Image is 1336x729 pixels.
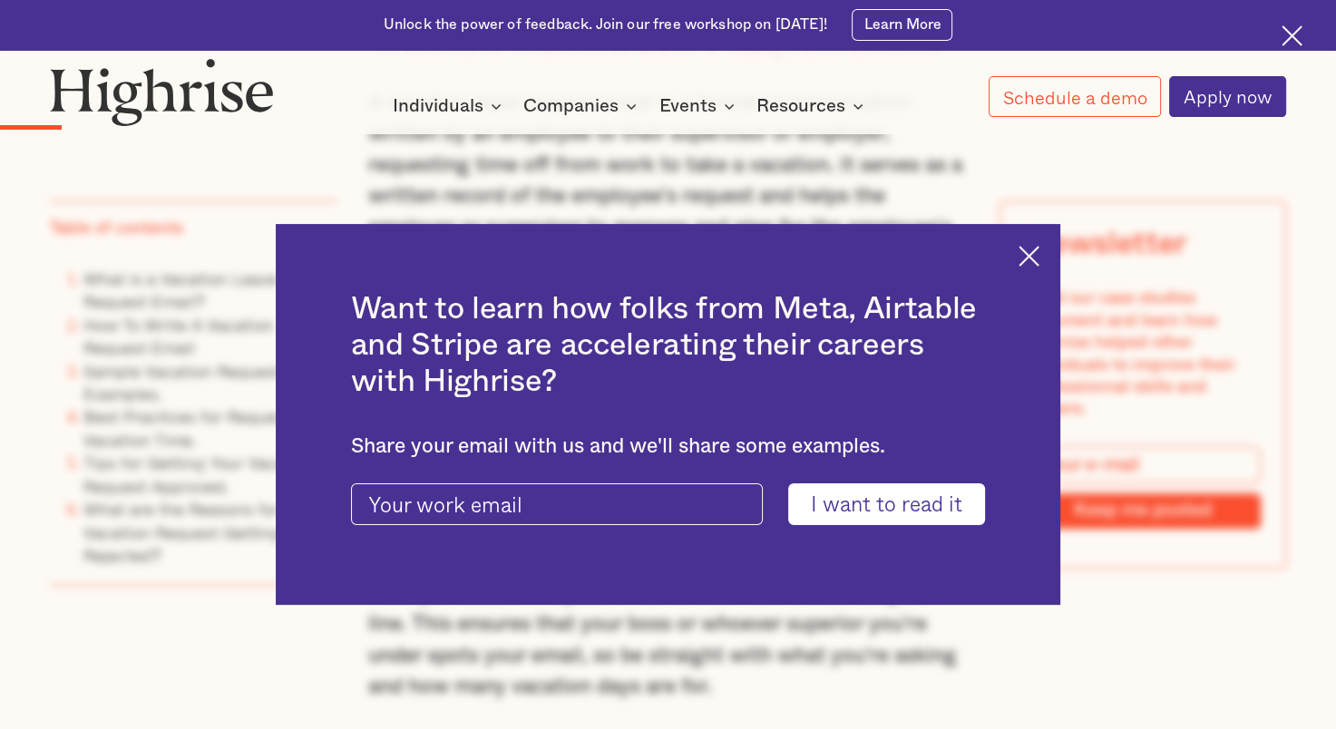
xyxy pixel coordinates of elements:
input: I want to read it [788,483,985,525]
img: Cross icon [1282,25,1302,46]
img: Highrise logo [50,58,273,125]
div: Individuals [393,95,507,117]
img: Cross icon [1019,246,1039,267]
input: Your work email [351,483,763,525]
div: Companies [523,95,642,117]
div: Companies [523,95,619,117]
div: Share your email with us and we'll share some examples. [351,433,986,458]
div: Events [659,95,717,117]
a: Schedule a demo [989,76,1161,117]
div: Events [659,95,740,117]
div: Resources [756,95,845,117]
form: current-ascender-blog-article-modal-form [351,483,986,525]
div: Resources [756,95,869,117]
h2: Want to learn how folks from Meta, Airtable and Stripe are accelerating their careers with Highrise? [351,291,986,400]
div: Individuals [393,95,483,117]
div: Unlock the power of feedback. Join our free workshop on [DATE]! [384,15,827,35]
a: Learn More [852,9,952,41]
a: Apply now [1169,76,1286,117]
